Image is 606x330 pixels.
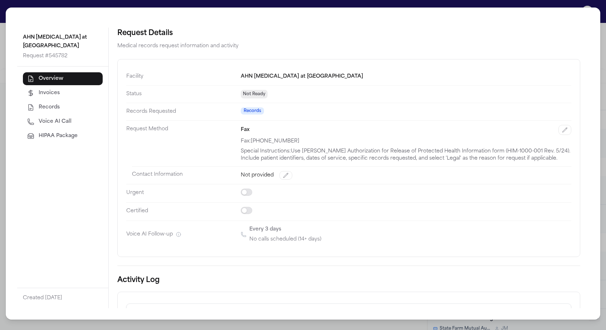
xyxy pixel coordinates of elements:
[241,107,264,115] span: Records
[126,85,241,103] dt: Status
[23,293,103,302] p: Created [DATE]
[249,235,321,244] p: No calls scheduled (14+ days)
[241,148,571,162] div: Special Instructions: Use [PERSON_NAME] Authorization for Release of Protected Health Information...
[23,115,103,128] button: Voice AI Call
[241,172,274,179] span: Not provided
[23,101,103,114] button: Records
[132,166,241,184] dt: Contact Information
[39,75,63,82] span: Overview
[126,120,241,166] dt: Request Method
[126,103,241,120] dt: Records Requested
[23,33,103,50] p: AHN [MEDICAL_DATA] at [GEOGRAPHIC_DATA]
[126,68,241,85] dt: Facility
[126,220,241,248] dt: Voice AI Follow-up
[117,275,580,286] h3: Activity Log
[39,89,60,97] span: Invoices
[249,225,281,234] p: Every 3 days
[23,87,103,100] button: Invoices
[117,28,580,39] h2: Request Details
[126,184,241,202] dt: Urgent
[23,130,103,142] button: HIPAA Package
[39,118,72,125] span: Voice AI Call
[126,202,241,220] dt: Certified
[23,72,103,85] button: Overview
[241,90,268,98] span: Not Ready
[241,138,571,145] div: Fax: [PHONE_NUMBER]
[39,132,78,140] span: HIPAA Package
[241,126,250,134] span: Fax
[39,104,60,111] span: Records
[117,42,580,50] p: Medical records request information and activity
[23,52,103,60] p: Request # 545782
[241,68,571,85] dd: AHN [MEDICAL_DATA] at [GEOGRAPHIC_DATA]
